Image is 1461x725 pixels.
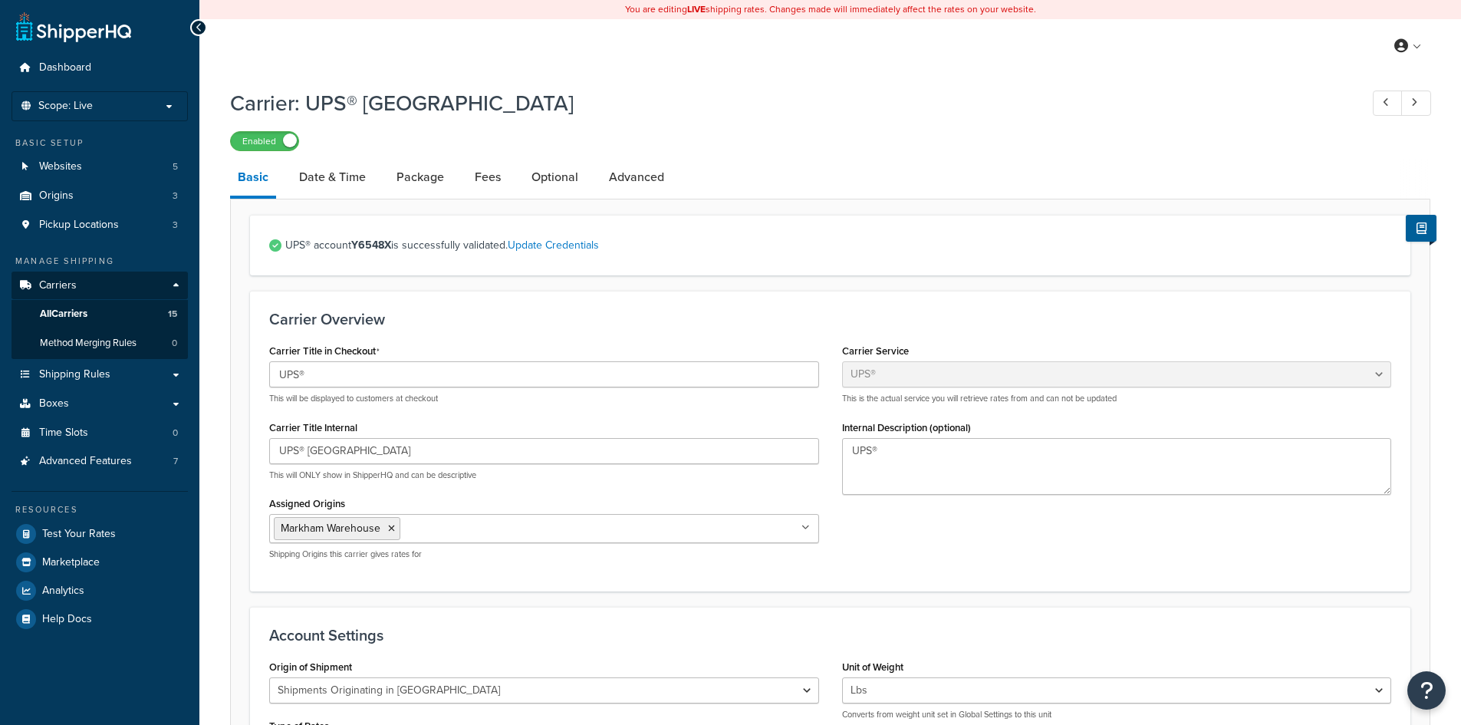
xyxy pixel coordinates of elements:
[269,661,352,673] label: Origin of Shipment
[39,279,77,292] span: Carriers
[12,54,188,82] a: Dashboard
[39,368,110,381] span: Shipping Rules
[172,337,177,350] span: 0
[12,419,188,447] a: Time Slots0
[173,219,178,232] span: 3
[12,329,188,358] li: Method Merging Rules
[269,470,819,481] p: This will ONLY show in ShipperHQ and can be descriptive
[39,160,82,173] span: Websites
[842,661,903,673] label: Unit of Weight
[12,605,188,633] a: Help Docs
[42,528,116,541] span: Test Your Rates
[1407,671,1446,710] button: Open Resource Center
[12,520,188,548] a: Test Your Rates
[12,137,188,150] div: Basic Setup
[291,159,373,196] a: Date & Time
[524,159,586,196] a: Optional
[12,211,188,239] li: Pickup Locations
[39,397,69,410] span: Boxes
[269,393,819,404] p: This will be displayed to customers at checkout
[508,237,599,253] a: Update Credentials
[42,585,84,598] span: Analytics
[39,61,91,74] span: Dashboard
[1406,215,1436,242] button: Show Help Docs
[39,427,88,440] span: Time Slots
[269,311,1391,328] h3: Carrier Overview
[12,419,188,447] li: Time Slots
[842,393,1392,404] p: This is the actual service you will retrieve rates from and can not be updated
[601,159,672,196] a: Advanced
[12,211,188,239] a: Pickup Locations3
[168,308,177,321] span: 15
[12,503,188,516] div: Resources
[12,577,188,605] a: Analytics
[1401,91,1431,116] a: Next Record
[12,153,188,181] li: Websites
[173,160,178,173] span: 5
[40,337,137,350] span: Method Merging Rules
[39,455,132,468] span: Advanced Features
[12,361,188,389] a: Shipping Rules
[12,182,188,210] li: Origins
[42,613,92,626] span: Help Docs
[39,189,74,203] span: Origins
[281,520,380,536] span: Markham Warehouse
[173,455,178,468] span: 7
[12,272,188,300] a: Carriers
[269,498,345,509] label: Assigned Origins
[467,159,508,196] a: Fees
[12,153,188,181] a: Websites5
[230,159,276,199] a: Basic
[389,159,452,196] a: Package
[230,88,1344,118] h1: Carrier: UPS® [GEOGRAPHIC_DATA]
[39,219,119,232] span: Pickup Locations
[269,549,819,560] p: Shipping Origins this carrier gives rates for
[12,447,188,476] li: Advanced Features
[12,182,188,210] a: Origins3
[269,345,380,358] label: Carrier Title in Checkout
[285,235,1391,256] span: UPS® account is successfully validated.
[12,255,188,268] div: Manage Shipping
[42,556,100,569] span: Marketplace
[269,422,357,433] label: Carrier Title Internal
[173,189,178,203] span: 3
[12,390,188,418] a: Boxes
[38,100,93,113] span: Scope: Live
[842,709,1392,720] p: Converts from weight unit set in Global Settings to this unit
[12,549,188,576] a: Marketplace
[842,438,1392,495] textarea: UPS®
[12,300,188,328] a: AllCarriers15
[842,422,971,433] label: Internal Description (optional)
[351,237,391,253] strong: Y6548X
[1373,91,1403,116] a: Previous Record
[12,447,188,476] a: Advanced Features7
[173,427,178,440] span: 0
[687,2,706,16] b: LIVE
[269,627,1391,644] h3: Account Settings
[12,329,188,358] a: Method Merging Rules0
[12,272,188,359] li: Carriers
[842,345,909,357] label: Carrier Service
[231,132,298,150] label: Enabled
[40,308,87,321] span: All Carriers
